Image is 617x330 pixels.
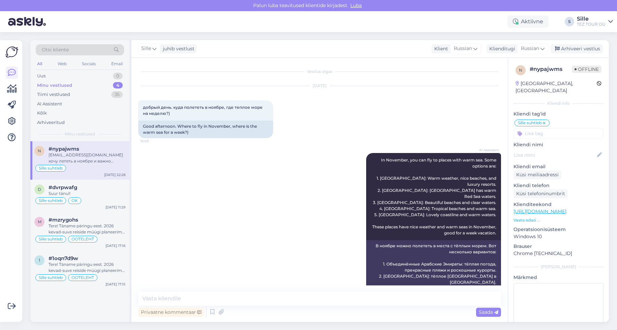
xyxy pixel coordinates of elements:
[5,46,18,58] img: Askly Logo
[65,131,95,137] span: Minu vestlused
[513,100,604,106] div: Kliendi info
[36,59,43,68] div: All
[348,2,364,8] span: Luba
[143,105,264,116] span: добрый день. куда полететь в ноябре, где теплое море на неделю?)
[39,276,63,280] span: Sille suhtleb
[474,148,499,153] span: AI Assistent
[37,101,62,107] div: AI Assistent
[71,199,78,203] span: OK
[516,80,597,94] div: [GEOGRAPHIC_DATA], [GEOGRAPHIC_DATA]
[513,264,604,270] div: [PERSON_NAME]
[39,258,40,263] span: 1
[513,170,561,179] div: Küsi meiliaadressi
[160,45,195,52] div: juhib vestlust
[49,146,79,152] span: #nypajwms
[140,138,166,144] span: 12:40
[71,276,94,280] span: OOTELEHT
[113,82,123,89] div: 4
[513,189,568,198] div: Küsi telefoninumbrit
[513,233,604,240] p: Windows 10
[507,16,549,28] div: Aktiivne
[38,187,41,192] span: d
[37,73,46,79] div: Uus
[49,223,125,235] div: Tere! Täname päringu eest. 2026 kevad-suve reiside müügi planeerime avada oktoobris 2025. Teie pä...
[479,309,498,315] span: Saada
[141,45,151,52] span: Sille
[138,83,501,89] div: [DATE]
[577,16,613,27] a: SilleTEZ TOUR OÜ
[513,208,566,214] a: [URL][DOMAIN_NAME]
[106,205,125,210] div: [DATE] 11:29
[513,250,604,257] p: Chrome [TECHNICAL_ID]
[38,148,41,153] span: n
[513,226,604,233] p: Operatsioonisüsteem
[49,255,78,261] span: #1oqn7d9w
[37,119,65,126] div: Arhiveeritud
[513,274,604,281] p: Märkmed
[530,65,572,73] div: # nypajwms
[513,243,604,250] p: Brauser
[138,308,204,317] div: Privaatne kommentaar
[513,217,604,223] p: Vaata edasi ...
[42,46,69,53] span: Otsi kliente
[138,121,273,138] div: Good afternoon. Where to fly in November, where is the warm sea for a week?)
[49,152,125,164] div: [EMAIL_ADDRESS][DOMAIN_NAME] хочу лететь в ноябре и важно посмотреть пирамиды и гид
[49,191,125,197] div: Suur tänu!!
[577,16,606,22] div: Sille
[513,110,604,118] p: Kliendi tag'id
[487,45,515,52] div: Klienditugi
[71,237,94,241] span: OOTELEHT
[38,219,41,224] span: m
[514,151,596,159] input: Lisa nimi
[513,141,604,148] p: Kliendi nimi
[37,91,70,98] div: Tiimi vestlused
[39,237,63,241] span: Sille suhtleb
[518,121,542,125] span: Sille suhtleb
[104,172,125,177] div: [DATE] 22:28
[519,68,522,73] span: n
[49,261,125,274] div: Tere! Täname päringu eest. 2026 kevad-suve reiside müügi planeerime avada oktoobris 2025. Teie pä...
[39,199,63,203] span: Sille suhtleb
[432,45,448,52] div: Klient
[106,243,125,248] div: [DATE] 17:16
[49,184,77,191] span: #dvrpwafg
[454,45,472,52] span: Russian
[37,110,47,117] div: Kõik
[513,182,604,189] p: Kliendi telefon
[513,163,604,170] p: Kliendi email
[37,82,72,89] div: Minu vestlused
[513,201,604,208] p: Klienditeekond
[106,282,125,287] div: [DATE] 17:15
[551,44,603,53] div: Arhiveeri vestlus
[138,69,501,75] div: Vestlus algas
[56,59,68,68] div: Web
[521,45,539,52] span: Russian
[572,66,601,73] span: Offline
[39,166,63,170] span: Sille suhtleb
[113,73,123,79] div: 0
[513,128,604,138] input: Lisa tag
[565,17,574,26] div: S
[49,217,78,223] span: #mzrygohs
[111,91,123,98] div: 35
[110,59,124,68] div: Email
[372,157,497,235] span: In November, you can fly to places with warm sea. Some options are: 1. [GEOGRAPHIC_DATA]: Warm we...
[577,22,606,27] div: TEZ TOUR OÜ
[81,59,97,68] div: Socials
